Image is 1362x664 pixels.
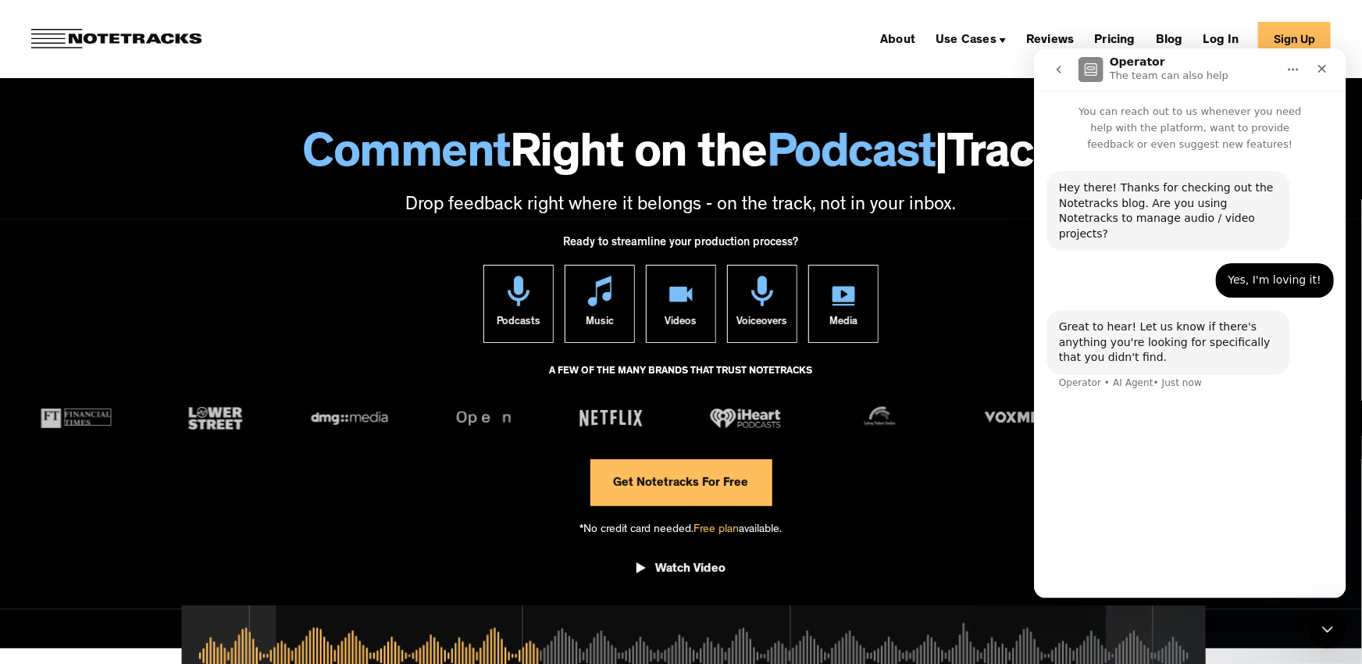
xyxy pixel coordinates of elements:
[16,193,1346,220] p: Drop feedback right where it belongs - on the track, not in your inbox.
[1089,27,1142,52] a: Pricing
[1258,22,1331,57] a: Sign Up
[655,562,726,577] div: Watch Video
[550,359,813,401] div: A FEW OF THE MANY BRANDS THAT TRUST NOTETRACKS
[303,133,511,181] span: Comment
[16,133,1346,181] h1: Right on the Track
[564,227,799,265] div: Ready to streamline your production process?
[636,550,726,594] a: open lightbox
[1020,27,1080,52] a: Reviews
[646,265,716,343] a: Videos
[936,133,948,181] span: |
[1034,48,1346,598] iframe: Intercom live chat
[929,27,1012,52] div: Use Cases
[483,265,554,343] a: Podcasts
[565,265,635,343] a: Music
[1309,611,1346,648] iframe: Intercom live chat
[694,524,740,536] span: Free plan
[936,34,997,47] div: Use Cases
[808,265,879,343] a: Media
[737,306,788,342] div: Voiceovers
[727,265,797,343] a: Voiceovers
[1197,27,1246,52] a: Log In
[665,306,697,342] div: Videos
[1150,27,1189,52] a: Blog
[829,306,857,342] div: Media
[767,133,936,181] span: Podcast
[497,306,540,342] div: Podcasts
[590,459,772,506] a: Get Notetracks For Free
[586,306,614,342] div: Music
[580,506,783,551] div: *No credit card needed. available.
[874,27,922,52] a: About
